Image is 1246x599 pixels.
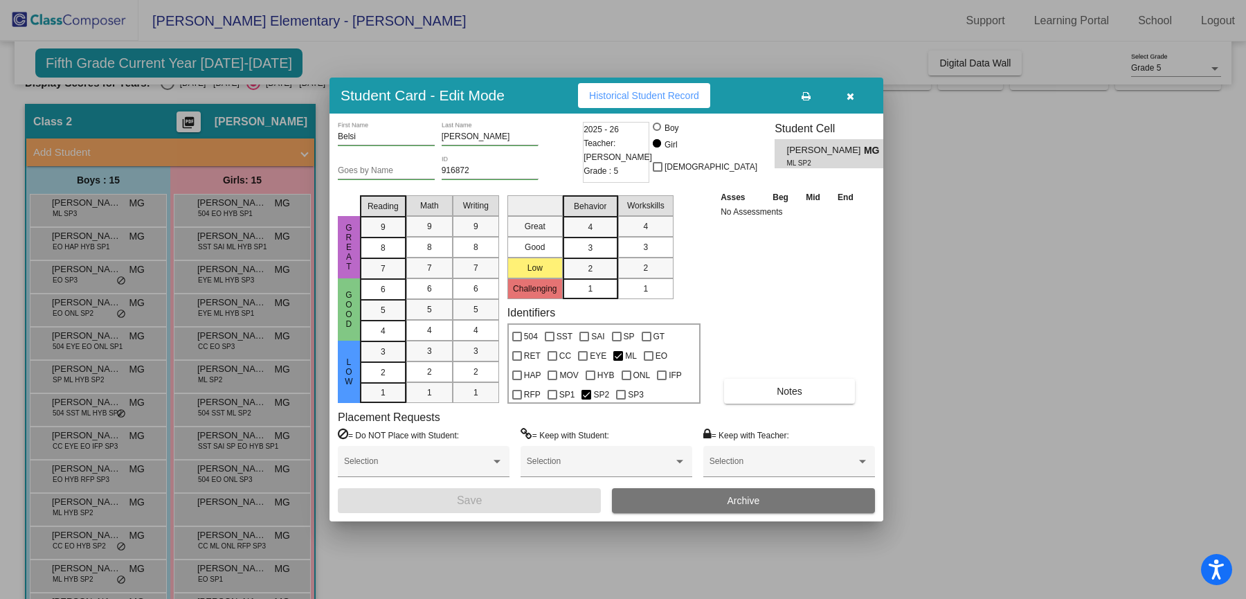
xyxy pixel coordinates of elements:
[381,283,386,296] span: 6
[717,190,764,205] th: Asses
[427,220,432,233] span: 9
[665,159,757,175] span: [DEMOGRAPHIC_DATA]
[633,367,651,384] span: ONL
[588,221,593,233] span: 4
[717,205,863,219] td: No Assessments
[427,386,432,399] span: 1
[343,290,355,329] span: Good
[624,328,635,345] span: SP
[381,242,386,254] span: 8
[584,136,652,164] span: Teacher: [PERSON_NAME]
[584,164,618,178] span: Grade : 5
[368,200,399,213] span: Reading
[473,345,478,357] span: 3
[343,223,355,271] span: Great
[473,241,478,253] span: 8
[381,386,386,399] span: 1
[507,306,555,319] label: Identifiers
[524,386,541,403] span: RFP
[521,428,609,442] label: = Keep with Student:
[338,166,435,176] input: goes by name
[588,262,593,275] span: 2
[338,488,601,513] button: Save
[343,357,355,386] span: Low
[628,386,644,403] span: SP3
[574,200,606,213] span: Behavior
[381,366,386,379] span: 2
[787,158,854,168] span: ML SP2
[578,83,710,108] button: Historical Student Record
[381,304,386,316] span: 5
[427,283,432,295] span: 6
[427,345,432,357] span: 3
[473,303,478,316] span: 5
[777,386,802,397] span: Notes
[427,366,432,378] span: 2
[473,386,478,399] span: 1
[625,348,637,364] span: ML
[341,87,505,104] h3: Student Card - Edit Mode
[656,348,667,364] span: EO
[591,328,604,345] span: SAI
[669,367,682,384] span: IFP
[775,122,895,135] h3: Student Cell
[524,367,541,384] span: HAP
[457,494,482,506] span: Save
[787,143,864,158] span: [PERSON_NAME]
[473,366,478,378] span: 2
[703,428,789,442] label: = Keep with Teacher:
[643,220,648,233] span: 4
[427,324,432,337] span: 4
[381,221,386,233] span: 9
[557,328,572,345] span: SST
[427,303,432,316] span: 5
[593,386,609,403] span: SP2
[442,166,539,176] input: Enter ID
[597,367,615,384] span: HYB
[420,199,439,212] span: Math
[524,348,541,364] span: RET
[559,386,575,403] span: SP1
[653,328,665,345] span: GT
[728,495,760,506] span: Archive
[427,262,432,274] span: 7
[724,379,855,404] button: Notes
[338,411,440,424] label: Placement Requests
[664,122,679,134] div: Boy
[473,283,478,295] span: 6
[588,242,593,254] span: 3
[381,325,386,337] span: 4
[664,138,678,151] div: Girl
[643,283,648,295] span: 1
[427,241,432,253] span: 8
[463,199,489,212] span: Writing
[473,324,478,337] span: 4
[473,262,478,274] span: 7
[559,367,578,384] span: MOV
[643,241,648,253] span: 3
[588,283,593,295] span: 1
[864,143,883,158] span: MG
[381,262,386,275] span: 7
[612,488,875,513] button: Archive
[381,346,386,358] span: 3
[338,428,459,442] label: = Do NOT Place with Student:
[627,199,665,212] span: Workskills
[590,348,606,364] span: EYE
[829,190,862,205] th: End
[473,220,478,233] span: 9
[524,328,538,345] span: 504
[797,190,829,205] th: Mid
[559,348,571,364] span: CC
[764,190,797,205] th: Beg
[589,90,699,101] span: Historical Student Record
[584,123,619,136] span: 2025 - 26
[643,262,648,274] span: 2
